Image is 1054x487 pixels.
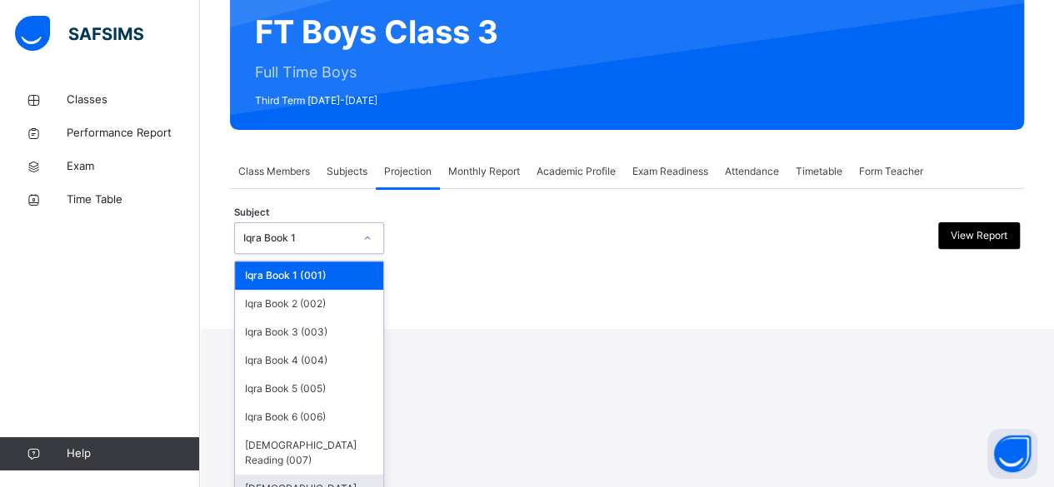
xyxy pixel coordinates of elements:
span: Form Teacher [859,164,923,179]
span: Third Term [DATE]-[DATE] [255,93,498,108]
div: Iqra Book 5 (005) [235,375,383,403]
div: Iqra Book 6 (006) [235,403,383,431]
span: Time Table [67,191,200,208]
div: Iqra Book 1 (001) [235,261,383,290]
div: Iqra Book 1 [243,231,353,246]
img: safsims [15,16,143,51]
div: [DEMOGRAPHIC_DATA] Reading (007) [235,431,383,475]
span: Help [67,445,199,462]
span: Monthly Report [448,164,520,179]
span: Exam [67,158,200,175]
span: Subject [234,206,269,220]
span: Projection [384,164,432,179]
button: Open asap [987,429,1037,479]
span: Exam Readiness [632,164,708,179]
span: Classes [67,92,200,108]
span: Academic Profile [537,164,616,179]
div: Iqra Book 3 (003) [235,318,383,346]
div: Iqra Book 4 (004) [235,346,383,375]
div: Iqra Book 2 (002) [235,290,383,318]
span: Subjects [327,164,367,179]
span: View Report [951,228,1007,243]
span: Timetable [796,164,842,179]
span: Performance Report [67,125,200,142]
span: Attendance [725,164,779,179]
span: Class Members [238,164,310,179]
